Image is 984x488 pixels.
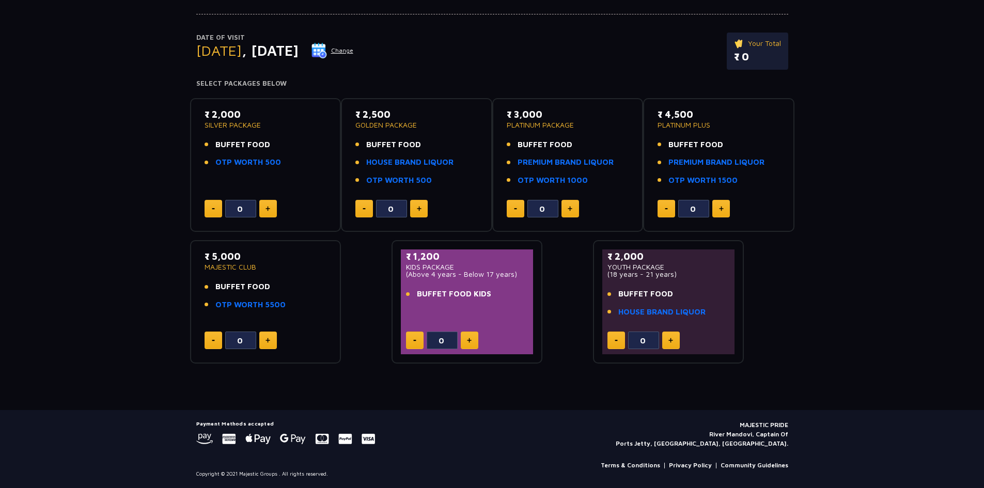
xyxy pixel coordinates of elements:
img: plus [719,206,724,211]
img: plus [265,206,270,211]
a: PREMIUM BRAND LIQUOR [668,156,764,168]
h5: Payment Methods accepted [196,420,375,427]
p: GOLDEN PACKAGE [355,121,478,129]
a: Privacy Policy [669,461,712,470]
a: OTP WORTH 500 [215,156,281,168]
span: BUFFET FOOD [518,139,572,151]
a: HOUSE BRAND LIQUOR [366,156,454,168]
img: plus [668,338,673,343]
img: plus [265,338,270,343]
img: minus [665,208,668,210]
span: BUFFET FOOD [215,139,270,151]
p: ₹ 4,500 [658,107,780,121]
p: ₹ 2,500 [355,107,478,121]
img: ticket [734,38,745,49]
p: KIDS PACKAGE [406,263,528,271]
p: ₹ 2,000 [205,107,327,121]
a: Terms & Conditions [601,461,660,470]
img: minus [363,208,366,210]
span: BUFFET FOOD [215,281,270,293]
p: Copyright © 2021 Majestic Groups . All rights reserved. [196,470,328,478]
img: minus [514,208,517,210]
p: SILVER PACKAGE [205,121,327,129]
p: MAJESTIC PRIDE River Mandovi, Captain Of Ports Jetty, [GEOGRAPHIC_DATA], [GEOGRAPHIC_DATA]. [616,420,788,448]
span: BUFFET FOOD [668,139,723,151]
img: plus [568,206,572,211]
p: ₹ 2,000 [607,249,730,263]
a: OTP WORTH 500 [366,175,432,186]
p: ₹ 5,000 [205,249,327,263]
p: ₹ 1,200 [406,249,528,263]
span: , [DATE] [242,42,299,59]
p: PLATINUM PLUS [658,121,780,129]
img: plus [417,206,421,211]
a: OTP WORTH 1500 [668,175,738,186]
p: ₹ 0 [734,49,781,65]
button: Change [311,42,354,59]
p: PLATINUM PACKAGE [507,121,629,129]
a: PREMIUM BRAND LIQUOR [518,156,614,168]
img: minus [413,340,416,341]
a: HOUSE BRAND LIQUOR [618,306,706,318]
img: minus [212,208,215,210]
img: plus [467,338,472,343]
p: Your Total [734,38,781,49]
p: Date of Visit [196,33,354,43]
p: YOUTH PACKAGE [607,263,730,271]
p: MAJESTIC CLUB [205,263,327,271]
p: (18 years - 21 years) [607,271,730,278]
img: minus [212,340,215,341]
p: ₹ 3,000 [507,107,629,121]
a: OTP WORTH 1000 [518,175,588,186]
a: OTP WORTH 5500 [215,299,286,311]
h4: Select Packages Below [196,80,788,88]
p: (Above 4 years - Below 17 years) [406,271,528,278]
span: BUFFET FOOD KIDS [417,288,491,300]
span: [DATE] [196,42,242,59]
span: BUFFET FOOD [618,288,673,300]
a: Community Guidelines [721,461,788,470]
span: BUFFET FOOD [366,139,421,151]
img: minus [615,340,618,341]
